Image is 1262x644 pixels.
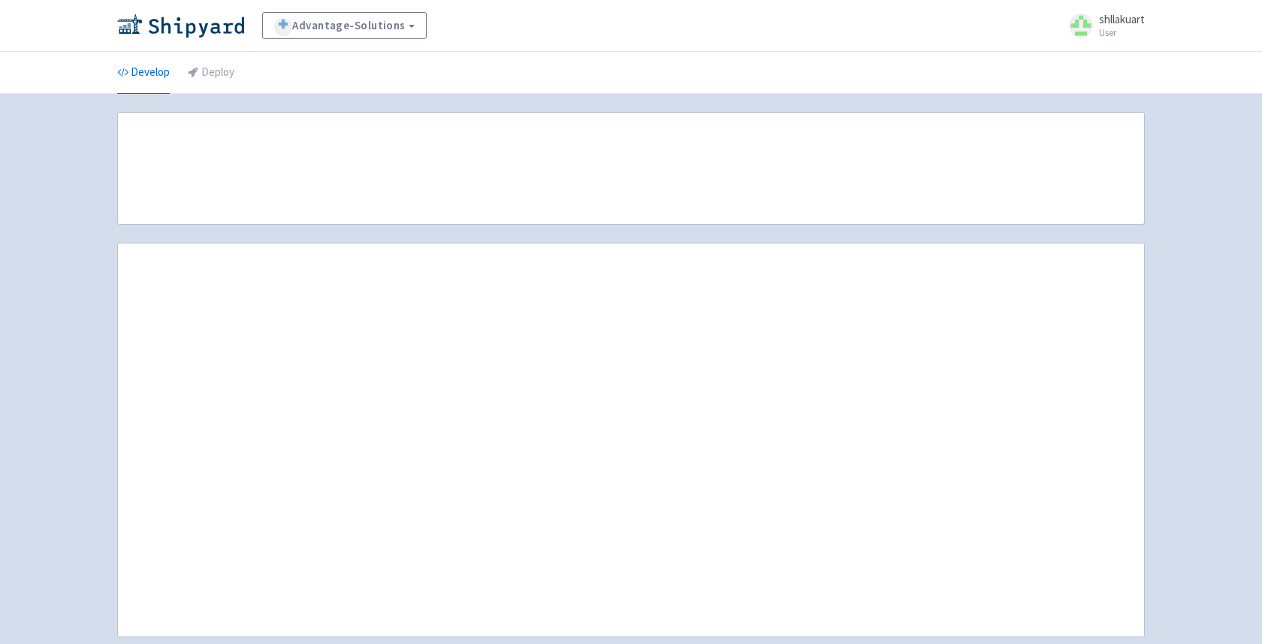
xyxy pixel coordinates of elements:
small: User [1099,28,1145,38]
span: shllakuart [1099,12,1145,26]
a: Advantage-Solutions [262,12,427,39]
img: Shipyard logo [117,14,244,38]
a: shllakuart User [1060,14,1145,38]
a: Deploy [188,52,234,94]
a: Develop [117,52,170,94]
